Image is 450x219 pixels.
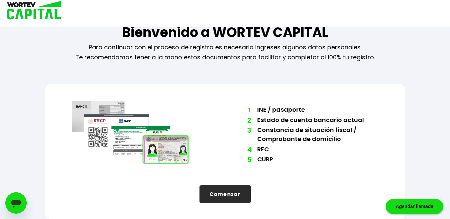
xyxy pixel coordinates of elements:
[257,145,379,155] li: RFC
[247,115,251,125] span: 2
[386,199,443,214] div: Agendar llamada
[199,185,251,203] button: Comenzar
[75,42,375,62] p: Para continuar con el proceso de registro es necesario ingreses algunos datos personales. Te reco...
[122,22,328,42] h1: Bienvenido a WORTEV CAPITAL
[257,115,379,126] li: Estado de cuenta bancario actual
[247,145,251,155] span: 4
[247,155,251,165] span: 5
[257,105,379,115] li: INE / pasaporte
[247,125,251,135] span: 3
[257,155,379,165] li: CURP
[257,125,379,145] li: Constancia de situación fiscal / Comprobante de domicilio
[5,192,27,214] iframe: Botón para iniciar la ventana de mensajería
[247,105,251,115] span: 1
